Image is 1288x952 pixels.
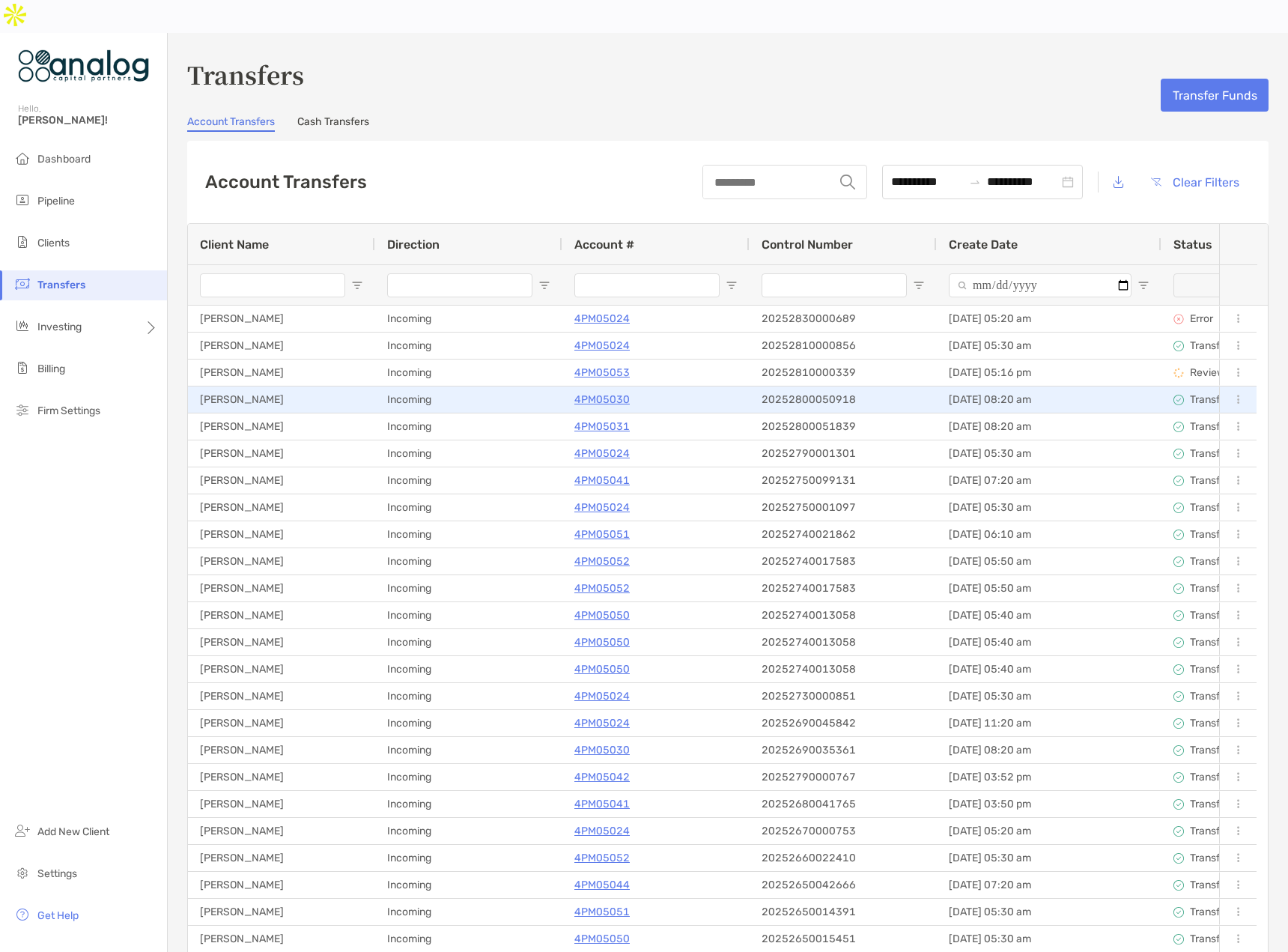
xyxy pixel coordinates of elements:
div: 20252730000851 [750,683,937,709]
div: [PERSON_NAME] [188,710,375,736]
span: Pipeline [37,195,75,207]
div: Incoming [375,818,562,844]
img: status icon [1173,880,1184,891]
div: [DATE] 05:40 am [937,602,1161,628]
a: 4PM05050 [574,930,630,948]
div: [PERSON_NAME] [188,602,375,628]
p: 4PM05050 [574,606,630,625]
p: 4PM05041 [574,471,630,490]
div: Incoming [375,521,562,548]
div: Incoming [375,710,562,736]
img: get-help icon [13,906,31,924]
span: Direction [387,237,440,252]
img: status icon [1173,826,1184,837]
span: Transfers [37,279,85,291]
img: status icon [1173,637,1184,648]
a: 4PM05051 [574,903,630,921]
div: [DATE] 05:30 am [937,683,1161,709]
div: 20252650015451 [750,926,937,952]
div: 20252810000856 [750,333,937,359]
input: Control Number Filter Input [762,273,907,297]
p: 4PM05050 [574,660,630,679]
div: 20252800050918 [750,386,937,413]
div: Incoming [375,764,562,790]
img: status icon [1173,853,1184,864]
div: Incoming [375,413,562,440]
p: Transfer Complete [1190,876,1278,894]
img: status icon [1173,691,1184,702]
div: [DATE] 05:40 am [937,629,1161,655]
a: 4PM05024 [574,498,630,517]
div: [DATE] 05:50 am [937,575,1161,601]
a: 4PM05024 [574,309,630,328]
div: Incoming [375,467,562,494]
div: [DATE] 06:10 am [937,521,1161,548]
img: button icon [1151,178,1161,187]
img: status icon [1173,503,1184,513]
a: 4PM05024 [574,336,630,355]
a: 4PM05024 [574,714,630,733]
a: 4PM05053 [574,363,630,382]
img: status icon [1173,907,1184,918]
img: status icon [1173,449,1184,459]
div: [PERSON_NAME] [188,575,375,601]
div: 20252750099131 [750,467,937,494]
div: [DATE] 03:52 pm [937,764,1161,790]
div: [PERSON_NAME] [188,737,375,763]
div: [DATE] 05:30 am [937,926,1161,952]
div: [PERSON_NAME] [188,360,375,386]
a: 4PM05042 [574,768,630,786]
p: Transfer Complete [1190,849,1278,867]
p: 4PM05041 [574,795,630,813]
div: 20252680041765 [750,791,937,817]
p: Transfer Complete [1190,768,1278,786]
img: firm-settings icon [13,401,31,419]
img: status icon [1173,745,1184,756]
img: input icon [840,175,855,190]
div: [PERSON_NAME] [188,386,375,413]
div: [PERSON_NAME] [188,818,375,844]
div: Incoming [375,845,562,871]
div: [DATE] 05:30 am [937,333,1161,359]
span: Get Help [37,909,79,922]
p: Transfer Complete [1190,444,1278,463]
p: Error [1190,309,1213,328]
div: Incoming [375,602,562,628]
span: to [969,176,981,188]
div: [PERSON_NAME] [188,306,375,332]
span: swap-right [969,176,981,188]
img: Zoe Logo [18,39,149,93]
p: Transfer Complete [1190,741,1278,760]
img: status icon [1173,610,1184,621]
p: 4PM05024 [574,444,630,463]
span: Status [1173,237,1212,252]
div: [DATE] 05:30 am [937,899,1161,925]
div: Incoming [375,872,562,898]
img: status icon [1173,314,1184,324]
div: Incoming [375,683,562,709]
div: [DATE] 05:20 am [937,306,1161,332]
img: status icon [1173,476,1184,486]
div: Incoming [375,737,562,763]
h2: Account Transfers [205,172,367,192]
div: Incoming [375,926,562,952]
p: Transfer Complete [1190,417,1278,436]
div: [PERSON_NAME] [188,413,375,440]
button: Clear Filters [1139,166,1251,198]
p: 4PM05030 [574,390,630,409]
span: Clients [37,237,70,249]
p: Transfer Complete [1190,552,1278,571]
div: [PERSON_NAME] [188,467,375,494]
p: 4PM05052 [574,552,630,571]
a: 4PM05030 [574,741,630,760]
img: status icon [1173,583,1184,594]
div: Incoming [375,899,562,925]
p: Transfer Complete [1190,930,1278,948]
p: Transfer Complete [1190,525,1278,544]
span: Dashboard [37,153,91,166]
div: [DATE] 05:40 am [937,656,1161,682]
p: Transfer Complete [1190,822,1278,840]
